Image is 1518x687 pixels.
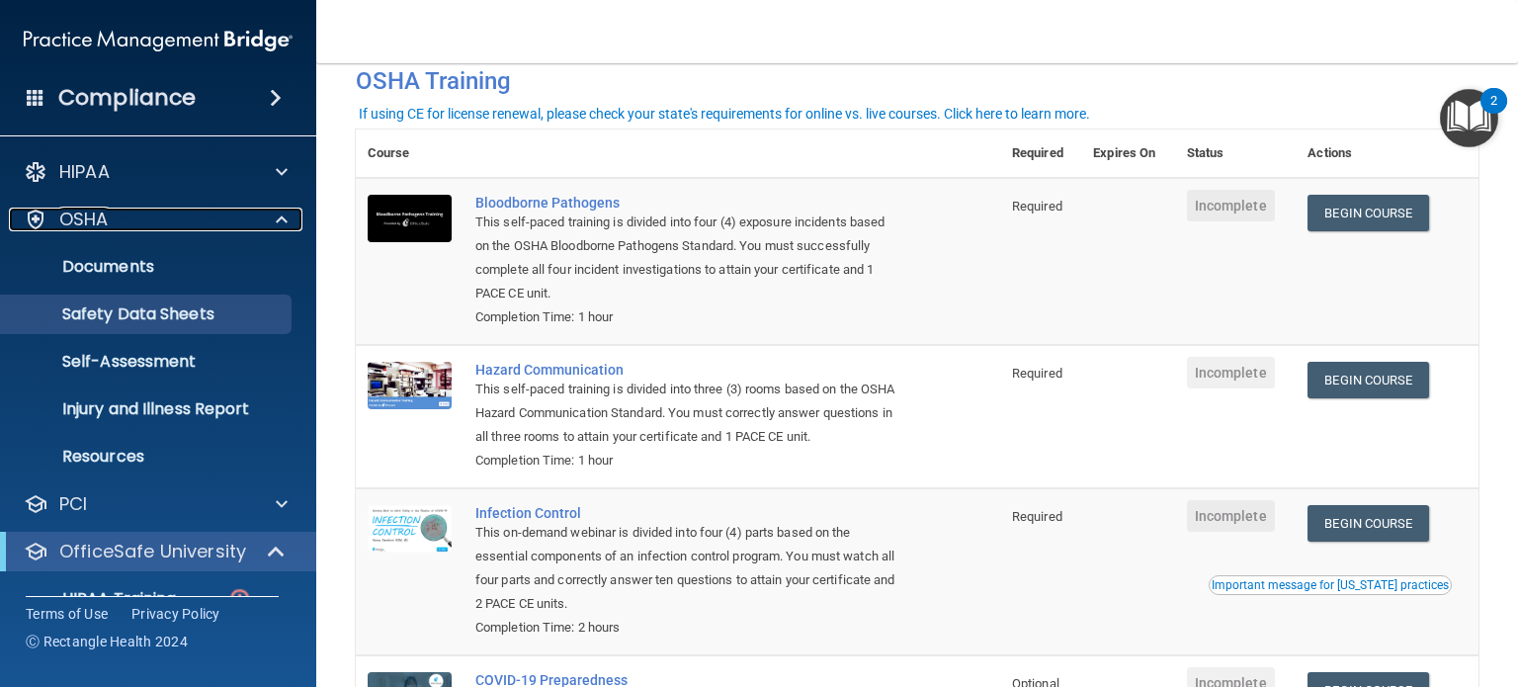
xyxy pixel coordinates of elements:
th: Expires On [1081,129,1174,178]
a: PCI [24,492,288,516]
span: Required [1012,509,1062,524]
div: Completion Time: 2 hours [475,616,901,640]
a: Bloodborne Pathogens [475,195,901,211]
div: This on-demand webinar is divided into four (4) parts based on the essential components of an inf... [475,521,901,616]
button: Read this if you are a dental practitioner in the state of CA [1209,575,1452,595]
h4: Compliance [58,84,196,112]
h4: OSHA Training [356,67,1478,95]
p: Safety Data Sheets [13,304,283,324]
div: 2 [1490,101,1497,127]
div: Completion Time: 1 hour [475,449,901,472]
span: Incomplete [1187,357,1275,388]
div: Important message for [US_STATE] practices [1212,579,1449,591]
div: If using CE for license renewal, please check your state's requirements for online vs. live cours... [359,107,1090,121]
p: HIPAA Training [13,589,176,609]
p: Documents [13,257,283,277]
a: OfficeSafe University [24,540,287,563]
th: Course [356,129,464,178]
button: If using CE for license renewal, please check your state's requirements for online vs. live cours... [356,104,1093,124]
img: PMB logo [24,21,293,60]
a: Begin Course [1307,362,1428,398]
a: Hazard Communication [475,362,901,378]
p: PCI [59,492,87,516]
span: Required [1012,199,1062,214]
span: Incomplete [1187,190,1275,221]
div: This self-paced training is divided into four (4) exposure incidents based on the OSHA Bloodborne... [475,211,901,305]
th: Actions [1296,129,1478,178]
a: Infection Control [475,505,901,521]
span: Required [1012,366,1062,381]
span: Incomplete [1187,500,1275,532]
p: Injury and Illness Report [13,399,283,419]
a: HIPAA [24,160,288,184]
a: Begin Course [1307,505,1428,542]
p: Resources [13,447,283,467]
button: Open Resource Center, 2 new notifications [1440,89,1498,147]
span: Ⓒ Rectangle Health 2024 [26,632,188,651]
p: HIPAA [59,160,110,184]
p: OSHA [59,208,109,231]
a: Terms of Use [26,604,108,624]
th: Status [1175,129,1297,178]
div: This self-paced training is divided into three (3) rooms based on the OSHA Hazard Communication S... [475,378,901,449]
img: danger-circle.6113f641.png [227,586,252,611]
div: Completion Time: 1 hour [475,305,901,329]
p: Self-Assessment [13,352,283,372]
th: Required [1000,129,1081,178]
a: Privacy Policy [131,604,220,624]
a: Begin Course [1307,195,1428,231]
a: OSHA [24,208,288,231]
p: OfficeSafe University [59,540,246,563]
